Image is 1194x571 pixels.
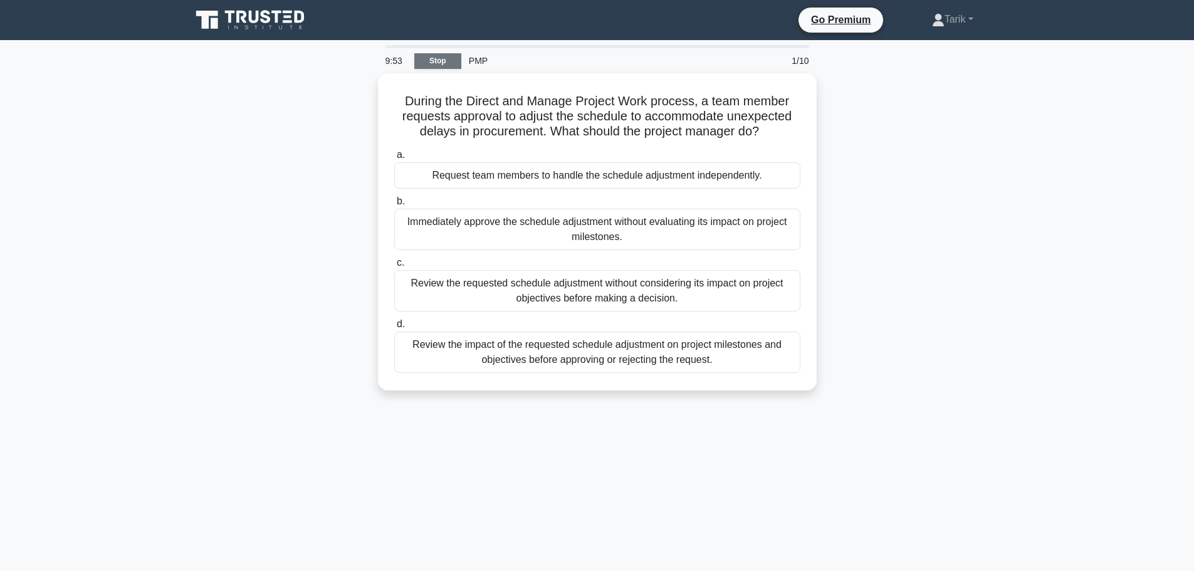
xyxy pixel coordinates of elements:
h5: During the Direct and Manage Project Work process, a team member requests approval to adjust the ... [393,93,802,140]
div: Immediately approve the schedule adjustment without evaluating its impact on project milestones. [394,209,800,250]
div: 9:53 [378,48,414,73]
span: d. [397,318,405,329]
div: Review the impact of the requested schedule adjustment on project milestones and objectives befor... [394,332,800,373]
span: b. [397,196,405,206]
div: Request team members to handle the schedule adjustment independently. [394,162,800,189]
a: Go Premium [804,12,878,28]
a: Stop [414,53,461,69]
a: Tarik [902,7,1003,32]
div: PMP [461,48,634,73]
span: a. [397,149,405,160]
div: Review the requested schedule adjustment without considering its impact on project objectives bef... [394,270,800,312]
div: 1/10 [743,48,817,73]
span: c. [397,257,404,268]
